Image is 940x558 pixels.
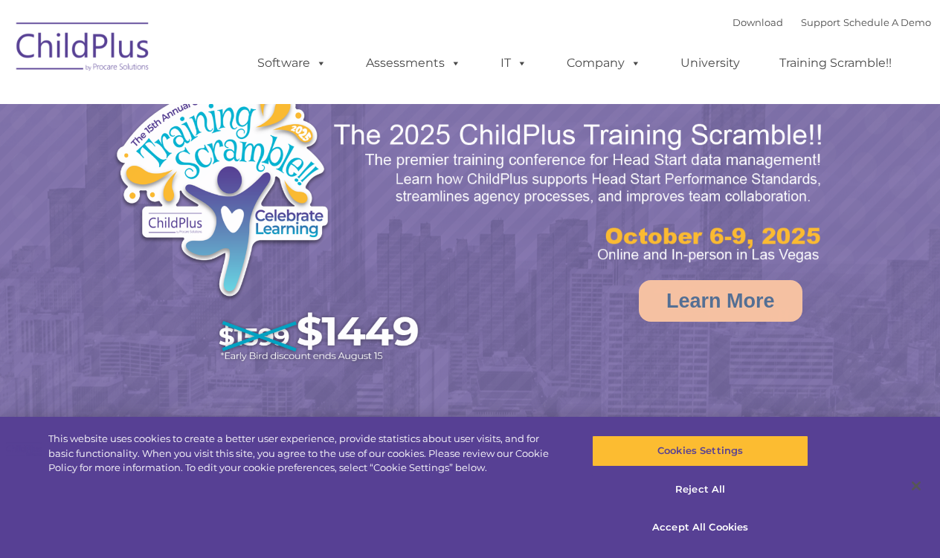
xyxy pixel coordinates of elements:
[801,16,840,28] a: Support
[843,16,931,28] a: Schedule A Demo
[764,48,907,78] a: Training Scramble!!
[733,16,931,28] font: |
[592,512,808,543] button: Accept All Cookies
[351,48,476,78] a: Assessments
[900,470,933,502] button: Close
[666,48,755,78] a: University
[639,280,802,322] a: Learn More
[242,48,341,78] a: Software
[592,474,808,505] button: Reject All
[486,48,542,78] a: IT
[592,435,808,467] button: Cookies Settings
[48,432,564,476] div: This website uses cookies to create a better user experience, provide statistics about user visit...
[9,12,158,86] img: ChildPlus by Procare Solutions
[733,16,783,28] a: Download
[552,48,656,78] a: Company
